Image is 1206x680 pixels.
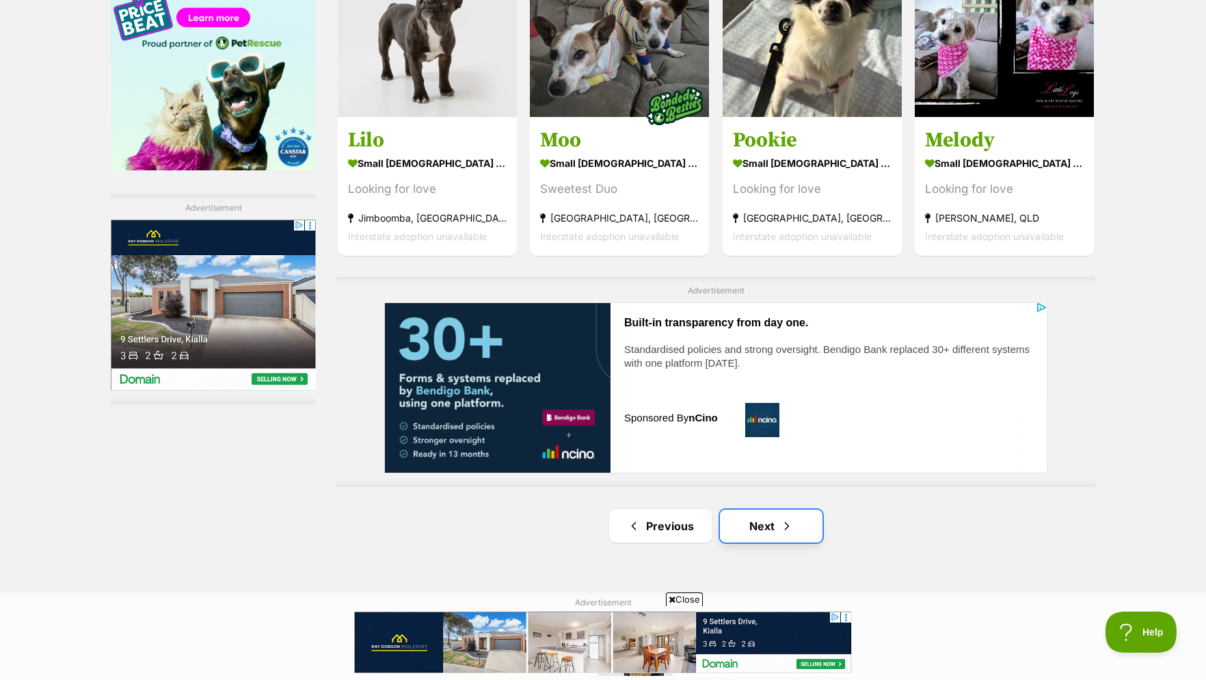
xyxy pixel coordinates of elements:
nav: Pagination [336,510,1095,542]
a: Next page [720,510,822,542]
h3: Pookie [733,127,892,153]
a: Pookie small [DEMOGRAPHIC_DATA] Dog Looking for love [GEOGRAPHIC_DATA], [GEOGRAPHIC_DATA] Interst... [723,116,902,255]
img: bonded besties [641,71,710,140]
iframe: Help Scout Beacon - Open [1105,612,1179,653]
div: Looking for love [348,179,507,198]
h3: Melody [925,127,1084,153]
h3: Moo [540,127,699,153]
a: Lilo small [DEMOGRAPHIC_DATA] Dog Looking for love Jimboomba, [GEOGRAPHIC_DATA] Interstate adopti... [338,116,517,255]
span: Interstate adoption unavailable [925,230,1064,241]
div: Advertisement [111,194,316,404]
a: Previous page [609,510,712,542]
span: Interstate adoption unavailable [733,230,872,241]
strong: [PERSON_NAME], QLD [925,208,1084,226]
div: Looking for love [733,179,892,198]
div: Looking for love [925,179,1084,198]
strong: [GEOGRAPHIC_DATA], [GEOGRAPHIC_DATA] [540,208,699,226]
strong: small [DEMOGRAPHIC_DATA] Dog [925,153,1084,172]
span: Interstate adoption unavailable [348,230,487,241]
a: Melody small [DEMOGRAPHIC_DATA] Dog Looking for love [PERSON_NAME], QLD Interstate adoption unava... [915,116,1094,255]
iframe: Advertisement [354,612,852,673]
strong: small [DEMOGRAPHIC_DATA] Dog [348,153,507,172]
h3: Lilo [348,127,507,153]
div: Sweetest Duo [540,179,699,198]
strong: Jimboomba, [GEOGRAPHIC_DATA] [348,208,507,226]
div: Advertisement [336,277,1095,487]
strong: small [DEMOGRAPHIC_DATA] Dog [540,153,699,172]
strong: small [DEMOGRAPHIC_DATA] Dog [733,153,892,172]
strong: [GEOGRAPHIC_DATA], [GEOGRAPHIC_DATA] [733,208,892,226]
span: Close [666,592,703,606]
span: Interstate adoption unavailable [540,230,679,241]
a: Moo small [DEMOGRAPHIC_DATA] Dog Sweetest Duo [GEOGRAPHIC_DATA], [GEOGRAPHIC_DATA] Interstate ado... [530,116,709,255]
iframe: Advertisement [111,220,316,391]
iframe: Advertisement [384,302,1047,473]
